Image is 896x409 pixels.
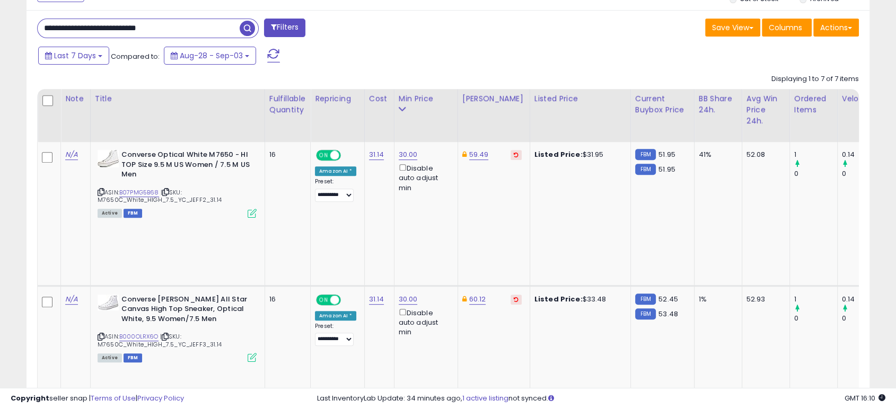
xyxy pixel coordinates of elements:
[658,294,678,304] span: 52.45
[369,294,384,305] a: 31.14
[842,93,881,104] div: Velocity
[699,150,734,159] div: 41%
[399,294,418,305] a: 30.00
[98,188,222,204] span: | SKU: M7650C_White_HIGH_7.5_YC_JEFF2_31.14
[111,51,160,61] span: Compared to:
[746,295,781,304] div: 52.93
[98,295,257,361] div: ASIN:
[98,150,119,167] img: 41ZoePQ6eHL._SL40_.jpg
[65,149,78,160] a: N/A
[399,149,418,160] a: 30.00
[534,294,583,304] b: Listed Price:
[121,150,250,182] b: Converse Optical White M7650 - HI TOP Size 9.5 M US Women / 7.5 M US Men
[317,295,330,304] span: ON
[124,209,143,218] span: FBM
[794,150,837,159] div: 1
[845,393,885,403] span: 2025-09-11 16:10 GMT
[369,149,384,160] a: 31.14
[635,164,656,175] small: FBM
[699,295,734,304] div: 1%
[794,314,837,323] div: 0
[369,93,390,104] div: Cost
[315,178,356,202] div: Preset:
[339,295,356,304] span: OFF
[658,309,678,319] span: 53.48
[54,50,96,61] span: Last 7 Days
[746,93,785,127] div: Avg Win Price 24h.
[762,19,812,37] button: Columns
[121,295,250,327] b: Converse [PERSON_NAME] All Star Canvas High Top Sneaker, Optical White, 9.5 Women/7.5 Men
[269,295,302,304] div: 16
[842,314,885,323] div: 0
[794,169,837,179] div: 0
[534,149,583,159] b: Listed Price:
[399,307,450,337] div: Disable auto adjust min
[95,93,260,104] div: Title
[98,209,122,218] span: All listings currently available for purchase on Amazon
[794,93,833,115] div: Ordered Items
[534,93,626,104] div: Listed Price
[98,332,222,348] span: | SKU: M7650C_White_HIGH_7.5_YC_JEFF3_31.14
[462,393,508,403] a: 1 active listing
[315,93,360,104] div: Repricing
[315,166,356,176] div: Amazon AI *
[771,74,859,84] div: Displaying 1 to 7 of 7 items
[315,311,356,321] div: Amazon AI *
[813,19,859,37] button: Actions
[705,19,760,37] button: Save View
[635,308,656,319] small: FBM
[315,323,356,346] div: Preset:
[65,93,86,104] div: Note
[469,149,489,160] a: 59.49
[269,93,306,115] div: Fulfillable Quantity
[137,393,184,403] a: Privacy Policy
[269,150,302,159] div: 16
[339,151,356,160] span: OFF
[164,47,256,65] button: Aug-28 - Sep-03
[699,93,737,115] div: BB Share 24h.
[180,50,243,61] span: Aug-28 - Sep-03
[11,393,49,403] strong: Copyright
[38,47,109,65] button: Last 7 Days
[635,294,656,305] small: FBM
[462,93,525,104] div: [PERSON_NAME]
[124,353,143,362] span: FBM
[658,149,675,159] span: 51.95
[842,169,885,179] div: 0
[534,295,622,304] div: $33.48
[842,295,885,304] div: 0.14
[769,22,802,33] span: Columns
[635,149,656,160] small: FBM
[119,332,159,341] a: B000OLRX6O
[399,162,450,193] div: Disable auto adjust min
[399,93,453,104] div: Min Price
[98,150,257,217] div: ASIN:
[65,294,78,305] a: N/A
[842,150,885,159] div: 0.14
[98,295,119,310] img: 41Z9fMrljuL._SL40_.jpg
[534,150,622,159] div: $31.95
[119,188,159,197] a: B07PMG5B68
[746,150,781,159] div: 52.08
[658,164,675,174] span: 51.95
[98,353,122,362] span: All listings currently available for purchase on Amazon
[317,394,886,404] div: Last InventoryLab Update: 34 minutes ago, not synced.
[264,19,305,37] button: Filters
[469,294,486,305] a: 60.12
[11,394,184,404] div: seller snap | |
[794,295,837,304] div: 1
[635,93,690,115] div: Current Buybox Price
[317,151,330,160] span: ON
[91,393,136,403] a: Terms of Use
